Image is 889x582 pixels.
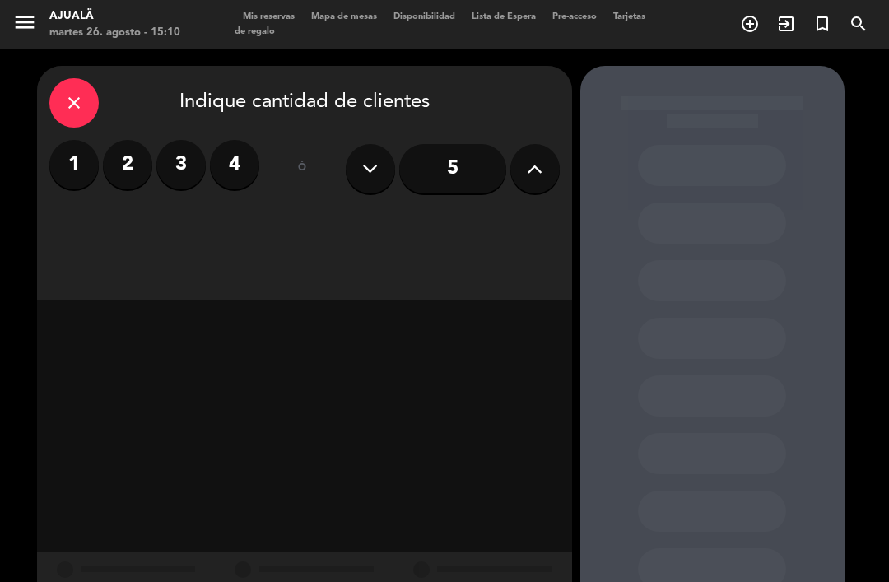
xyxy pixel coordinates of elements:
label: 2 [103,140,152,189]
span: Mis reservas [235,12,303,21]
span: Disponibilidad [385,12,463,21]
i: close [64,93,84,113]
label: 3 [156,140,206,189]
i: search [849,14,868,34]
div: martes 26. agosto - 15:10 [49,25,180,41]
span: Mapa de mesas [303,12,385,21]
label: 4 [210,140,259,189]
i: exit_to_app [776,14,796,34]
i: turned_in_not [812,14,832,34]
span: RESERVAR MESA [732,10,768,38]
i: menu [12,10,37,35]
span: Reserva especial [804,10,840,38]
label: 1 [49,140,99,189]
span: Lista de Espera [463,12,544,21]
div: Indique cantidad de clientes [49,78,560,128]
span: BUSCAR [840,10,877,38]
i: add_circle_outline [740,14,760,34]
span: Pre-acceso [544,12,605,21]
div: Ajualä [49,8,180,25]
div: ó [276,140,329,198]
span: WALK IN [768,10,804,38]
button: menu [12,10,37,40]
